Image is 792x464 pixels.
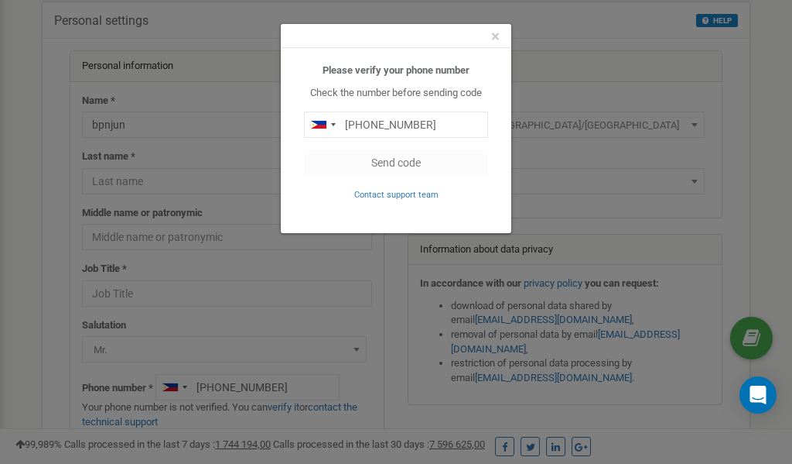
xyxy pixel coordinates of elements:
[739,376,777,414] div: Open Intercom Messenger
[304,112,488,138] input: 0905 123 4567
[491,29,500,45] button: Close
[491,27,500,46] span: ×
[304,86,488,101] p: Check the number before sending code
[354,188,439,200] a: Contact support team
[304,150,488,176] button: Send code
[323,64,469,76] b: Please verify your phone number
[354,190,439,200] small: Contact support team
[305,112,340,137] div: Telephone country code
